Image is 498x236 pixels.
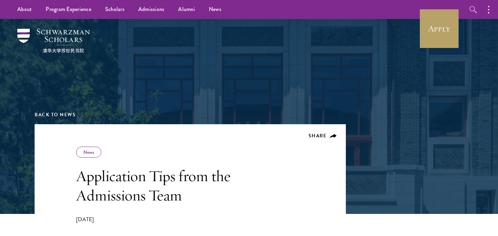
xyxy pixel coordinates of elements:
button: Share [308,133,337,139]
h1: Application Tips from the Admissions Team [76,166,273,205]
a: Apply [420,9,459,48]
a: Back to News [35,111,76,118]
a: News [83,149,94,156]
span: Share [308,132,327,139]
img: Schwarzman Scholars [17,29,90,53]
